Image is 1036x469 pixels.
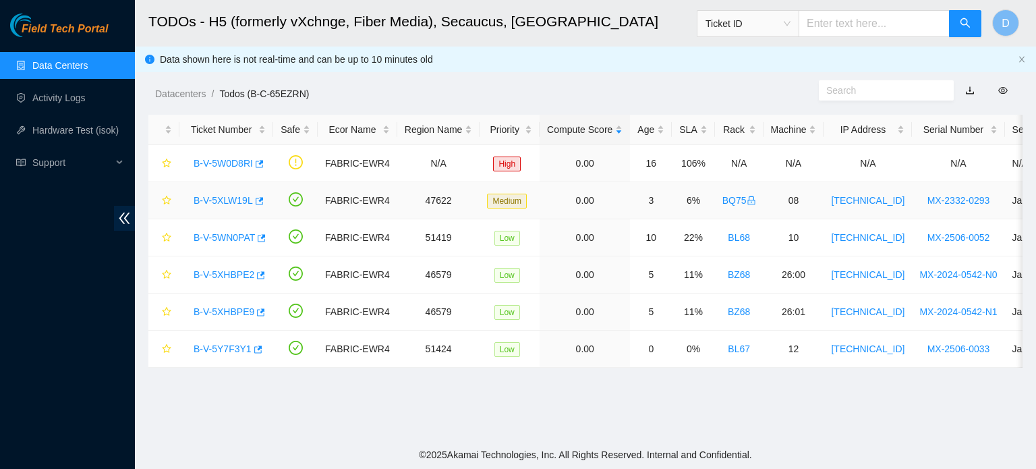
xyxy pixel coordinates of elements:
[156,338,172,360] button: star
[318,182,397,219] td: FABRIC-EWR4
[162,307,171,318] span: star
[494,305,520,320] span: Low
[826,83,936,98] input: Search
[630,219,672,256] td: 10
[194,343,252,354] a: B-V-5Y7F3Y1
[156,190,172,211] button: star
[949,10,981,37] button: search
[32,60,88,71] a: Data Centers
[16,158,26,167] span: read
[397,219,480,256] td: 51419
[540,145,630,182] td: 0.00
[672,219,714,256] td: 22%
[162,196,171,206] span: star
[630,294,672,331] td: 5
[162,344,171,355] span: star
[672,294,714,331] td: 11%
[912,145,1004,182] td: N/A
[289,192,303,206] span: check-circle
[32,92,86,103] a: Activity Logs
[630,182,672,219] td: 3
[672,256,714,294] td: 11%
[289,304,303,318] span: check-circle
[927,232,990,243] a: MX-2506-0052
[764,294,824,331] td: 26:01
[156,301,172,323] button: star
[194,195,253,206] a: B-V-5XLW19L
[162,270,171,281] span: star
[960,18,971,30] span: search
[824,145,912,182] td: N/A
[955,80,985,101] button: download
[1002,15,1010,32] span: D
[397,331,480,368] td: 51424
[672,182,714,219] td: 6%
[487,194,527,209] span: Medium
[799,10,950,37] input: Enter text here...
[764,256,824,294] td: 26:00
[155,88,206,99] a: Datacenters
[722,195,756,206] a: BQ75lock
[194,306,254,317] a: B-V-5XHBPE9
[162,159,171,169] span: star
[289,341,303,355] span: check-circle
[540,331,630,368] td: 0.00
[540,219,630,256] td: 0.00
[630,145,672,182] td: 16
[764,145,824,182] td: N/A
[318,331,397,368] td: FABRIC-EWR4
[728,343,750,354] a: BL67
[289,229,303,244] span: check-circle
[194,232,255,243] a: B-V-5WN0PAT
[728,306,750,317] a: BZ68
[728,269,750,280] a: BZ68
[831,306,904,317] a: [TECHNICAL_ID]
[764,331,824,368] td: 12
[1018,55,1026,63] span: close
[318,256,397,294] td: FABRIC-EWR4
[135,441,1036,469] footer: © 2025 Akamai Technologies, Inc. All Rights Reserved. Internal and Confidential.
[494,231,520,246] span: Low
[289,155,303,169] span: exclamation-circle
[10,24,108,42] a: Akamai TechnologiesField Tech Portal
[992,9,1019,36] button: D
[728,232,750,243] a: BL68
[540,182,630,219] td: 0.00
[318,294,397,331] td: FABRIC-EWR4
[672,145,714,182] td: 106%
[211,88,214,99] span: /
[156,264,172,285] button: star
[397,182,480,219] td: 47622
[764,182,824,219] td: 08
[494,268,520,283] span: Low
[318,219,397,256] td: FABRIC-EWR4
[114,206,135,231] span: double-left
[919,269,997,280] a: MX-2024-0542-N0
[22,23,108,36] span: Field Tech Portal
[540,294,630,331] td: 0.00
[194,158,253,169] a: B-V-5W0D8RI
[397,145,480,182] td: N/A
[706,13,790,34] span: Ticket ID
[630,331,672,368] td: 0
[194,269,254,280] a: B-V-5XHBPE2
[831,232,904,243] a: [TECHNICAL_ID]
[32,125,119,136] a: Hardware Test (isok)
[715,145,764,182] td: N/A
[156,153,172,174] button: star
[10,13,68,37] img: Akamai Technologies
[289,267,303,281] span: check-circle
[927,195,990,206] a: MX-2332-0293
[927,343,990,354] a: MX-2506-0033
[764,219,824,256] td: 10
[831,343,904,354] a: [TECHNICAL_ID]
[1018,55,1026,64] button: close
[831,195,904,206] a: [TECHNICAL_ID]
[540,256,630,294] td: 0.00
[397,294,480,331] td: 46579
[162,233,171,244] span: star
[32,149,112,176] span: Support
[630,256,672,294] td: 5
[965,85,975,96] a: download
[494,342,520,357] span: Low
